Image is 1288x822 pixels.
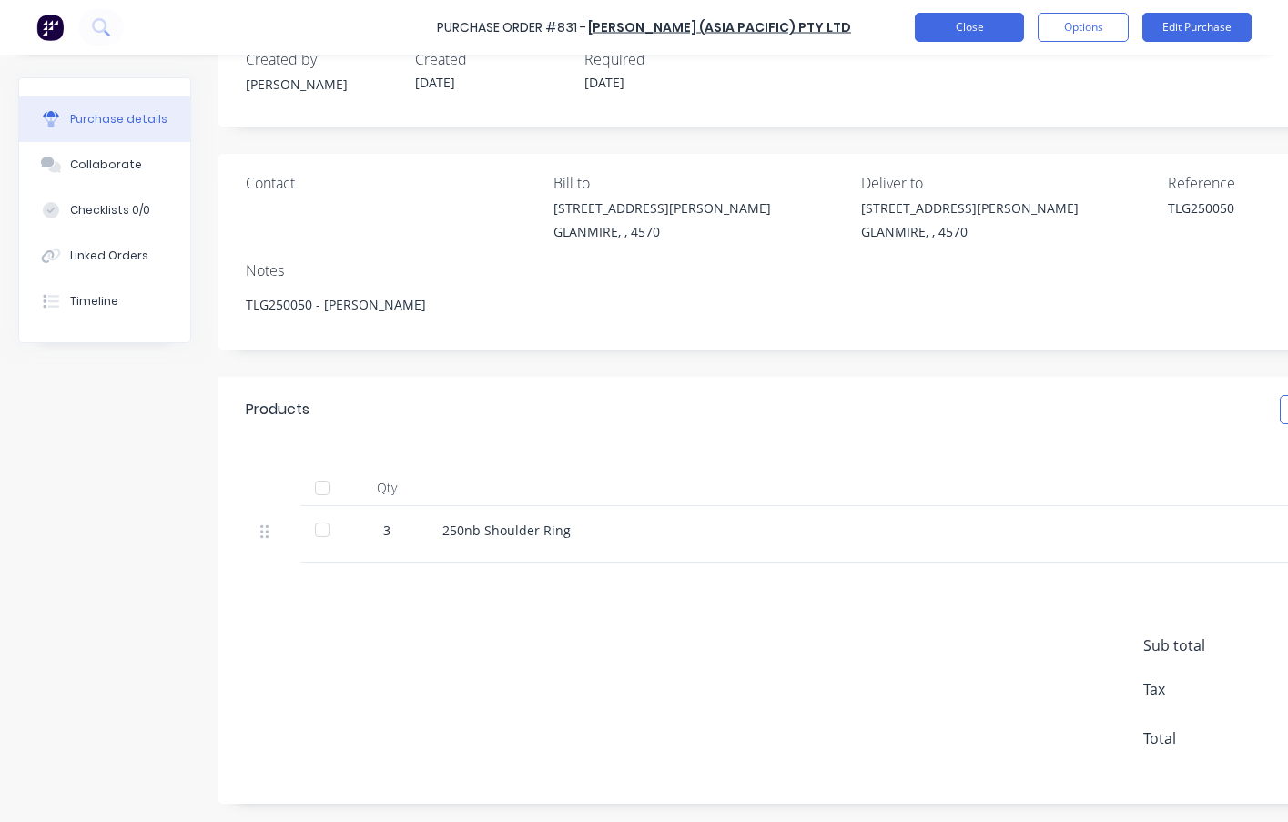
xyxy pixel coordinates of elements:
div: Timeline [70,293,118,310]
div: Linked Orders [70,248,148,264]
div: Checklists 0/0 [70,202,150,218]
div: 3 [360,521,413,540]
div: Created by [246,48,401,70]
button: Collaborate [19,142,190,188]
div: GLANMIRE, , 4570 [553,222,771,241]
div: Deliver to [861,172,1155,194]
div: Required [584,48,739,70]
img: Factory [36,14,64,41]
div: [STREET_ADDRESS][PERSON_NAME] [861,198,1079,218]
button: Checklists 0/0 [19,188,190,233]
span: Total [1143,727,1280,749]
button: Timeline [19,279,190,324]
div: GLANMIRE, , 4570 [861,222,1079,241]
div: Created [415,48,570,70]
div: [PERSON_NAME] [246,75,401,94]
div: Purchase Order #831 - [437,18,586,37]
div: Products [246,399,309,421]
div: Qty [346,470,428,506]
div: Bill to [553,172,847,194]
span: Sub total [1143,634,1280,656]
a: [PERSON_NAME] (Asia Pacific) Pty Ltd [588,18,851,36]
button: Purchase details [19,96,190,142]
span: Tax [1143,678,1280,700]
button: Close [915,13,1024,42]
div: Contact [246,172,540,194]
button: Options [1038,13,1129,42]
div: Collaborate [70,157,142,173]
div: Purchase details [70,111,167,127]
button: Edit Purchase [1142,13,1252,42]
button: Linked Orders [19,233,190,279]
div: [STREET_ADDRESS][PERSON_NAME] [553,198,771,218]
